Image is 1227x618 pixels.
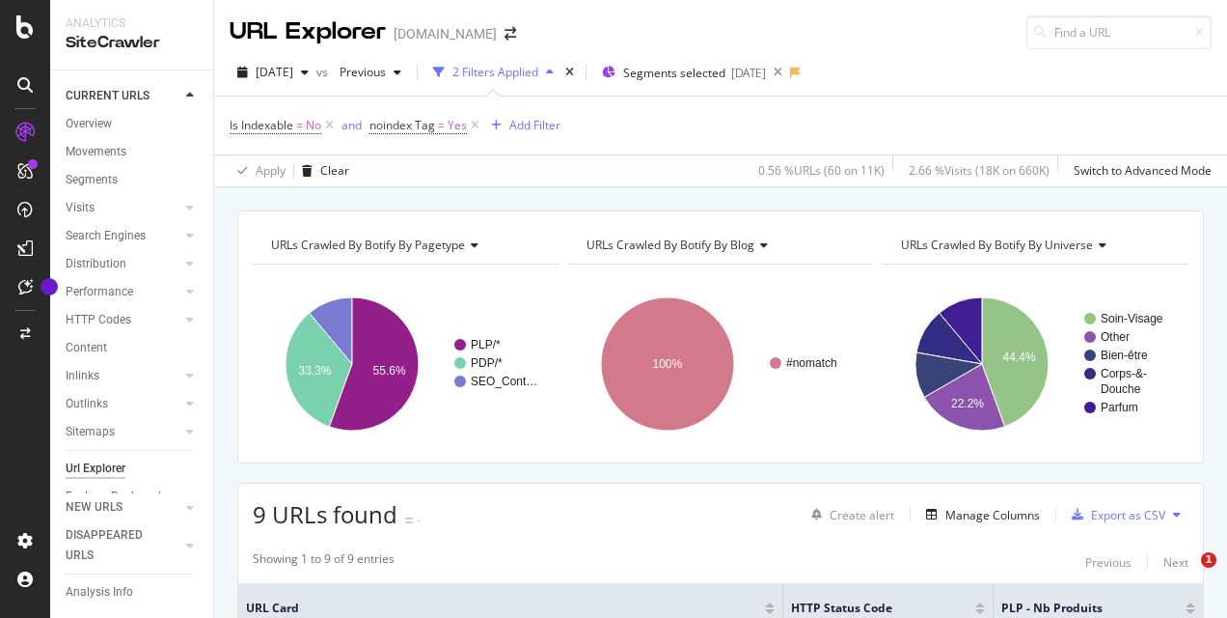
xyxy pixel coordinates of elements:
div: Analysis Info [66,582,133,603]
a: Distribution [66,254,180,274]
svg: A chart. [883,280,1184,448]
span: vs [316,64,332,80]
text: PLP/* [471,338,501,351]
button: and [341,116,362,134]
div: Apply [256,162,286,179]
a: Overview [66,114,200,134]
a: HTTP Codes [66,310,180,330]
text: Corps-&- [1101,367,1147,380]
iframe: Intercom live chat [1161,552,1208,599]
span: noindex Tag [369,117,435,133]
span: URL Card [246,600,760,617]
div: Distribution [66,254,126,274]
div: Create alert [830,507,894,523]
div: Showing 1 to 9 of 9 entries [253,550,395,574]
a: Sitemaps [66,422,180,442]
a: Analysis Info [66,582,200,603]
h4: URLs Crawled By Botify By universe [897,230,1171,261]
div: Tooltip anchor [41,278,58,295]
div: 0.56 % URLs ( 60 on 11K ) [758,162,885,179]
button: Previous [1085,550,1132,574]
button: Add Filter [483,114,560,137]
text: 100% [652,357,682,371]
span: 2025 Jul. 27th [256,64,293,80]
div: Content [66,338,107,358]
div: Explorer Bookmarks [66,487,170,507]
a: Search Engines [66,226,180,246]
div: Export as CSV [1091,507,1165,523]
span: No [306,112,321,139]
a: Content [66,338,200,358]
span: Previous [332,64,386,80]
button: Apply [230,155,286,186]
text: SEO_Cont… [471,375,537,388]
div: Previous [1085,554,1132,571]
a: Explorer Bookmarks [66,487,200,507]
h4: URLs Crawled By Botify By pagetype [267,230,541,261]
div: CURRENT URLS [66,86,150,106]
a: CURRENT URLS [66,86,180,106]
button: Clear [294,155,349,186]
text: Other [1101,330,1130,344]
div: arrow-right-arrow-left [504,27,516,41]
input: Find a URL [1026,15,1212,49]
span: = [296,117,303,133]
div: Overview [66,114,112,134]
div: DISAPPEARED URLS [66,525,163,566]
text: 44.4% [1003,351,1036,364]
span: 1 [1201,552,1216,568]
a: Movements [66,142,200,162]
span: URLs Crawled By Botify By blog [586,237,754,253]
div: Sitemaps [66,422,115,442]
div: URL Explorer [230,15,386,48]
div: [DATE] [731,65,766,81]
button: Manage Columns [918,503,1040,526]
div: and [341,117,362,133]
a: NEW URLS [66,497,180,518]
a: Url Explorer [66,459,200,479]
div: - [417,512,421,528]
div: NEW URLS [66,497,123,518]
h4: URLs Crawled By Botify By blog [583,230,857,261]
text: Parfum [1101,401,1138,414]
a: DISAPPEARED URLS [66,525,180,566]
div: Movements [66,142,126,162]
text: Bien-être [1101,349,1148,362]
text: Douche [1101,382,1141,396]
text: PDP/* [471,356,503,370]
div: 2 Filters Applied [452,64,538,80]
div: Visits [66,198,95,218]
button: Switch to Advanced Mode [1066,155,1212,186]
div: SiteCrawler [66,32,198,54]
a: Performance [66,282,180,302]
svg: A chart. [568,280,869,448]
span: URLs Crawled By Botify By pagetype [271,237,465,253]
div: Add Filter [509,117,560,133]
button: Previous [332,57,409,88]
button: [DATE] [230,57,316,88]
span: HTTP Status Code [791,600,946,617]
svg: A chart. [253,280,554,448]
a: Inlinks [66,366,180,386]
button: Next [1163,550,1188,574]
button: Export as CSV [1064,499,1165,530]
div: Url Explorer [66,459,125,479]
span: URLs Crawled By Botify By universe [901,237,1093,253]
span: PLP - Nb Produits [1001,600,1157,617]
text: #nomatch [786,356,837,370]
span: Is Indexable [230,117,293,133]
span: Yes [448,112,467,139]
div: Analytics [66,15,198,32]
div: Clear [320,162,349,179]
text: Soin-Visage [1101,312,1163,325]
span: Segments selected [623,65,725,81]
div: times [561,63,578,82]
div: 2.66 % Visits ( 18K on 660K ) [909,162,1050,179]
div: Outlinks [66,394,108,414]
text: 22.2% [951,397,984,410]
div: Performance [66,282,133,302]
text: 55.6% [373,364,406,378]
button: Create alert [804,499,894,530]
